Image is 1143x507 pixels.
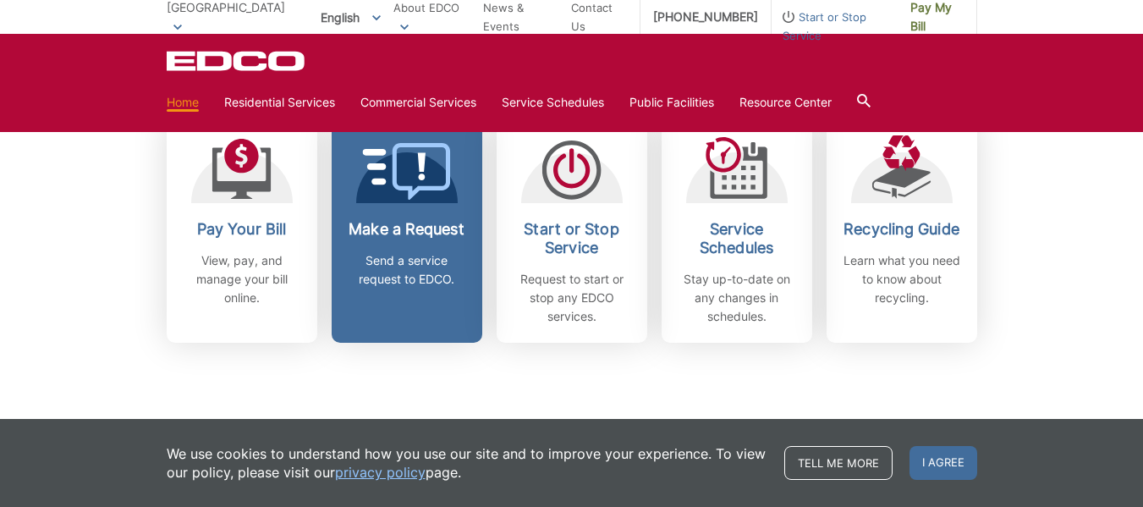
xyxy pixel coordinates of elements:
[674,220,800,257] h2: Service Schedules
[674,270,800,326] p: Stay up-to-date on any changes in schedules.
[739,93,832,112] a: Resource Center
[179,220,305,239] h2: Pay Your Bill
[344,251,470,289] p: Send a service request to EDCO.
[167,118,317,343] a: Pay Your Bill View, pay, and manage your bill online.
[332,118,482,343] a: Make a Request Send a service request to EDCO.
[179,251,305,307] p: View, pay, and manage your bill online.
[662,118,812,343] a: Service Schedules Stay up-to-date on any changes in schedules.
[629,93,714,112] a: Public Facilities
[509,270,635,326] p: Request to start or stop any EDCO services.
[502,93,604,112] a: Service Schedules
[308,3,393,31] span: English
[224,93,335,112] a: Residential Services
[167,444,767,482] p: We use cookies to understand how you use our site and to improve your experience. To view our pol...
[335,463,426,482] a: privacy policy
[784,446,893,480] a: Tell me more
[167,51,307,71] a: EDCD logo. Return to the homepage.
[509,220,635,257] h2: Start or Stop Service
[167,93,199,112] a: Home
[344,220,470,239] h2: Make a Request
[360,93,476,112] a: Commercial Services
